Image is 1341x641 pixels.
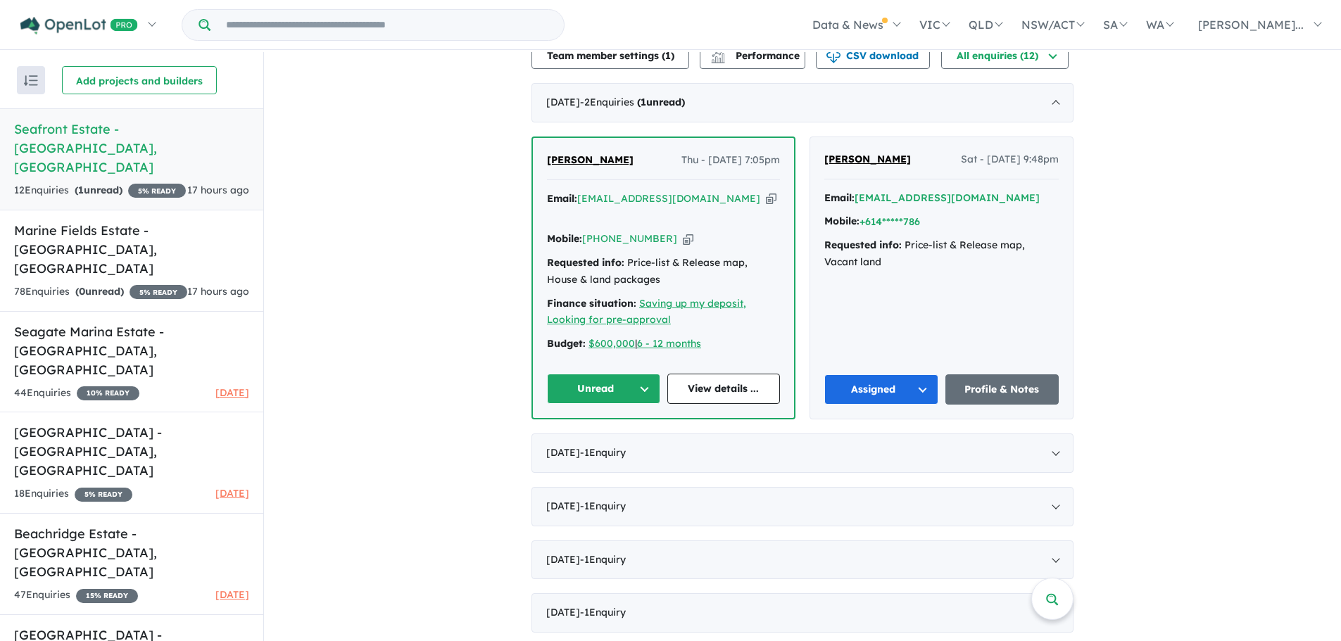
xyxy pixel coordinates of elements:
[580,96,685,108] span: - 2 Enquir ies
[547,192,577,205] strong: Email:
[713,49,800,62] span: Performance
[961,151,1059,168] span: Sat - [DATE] 9:48pm
[824,153,911,165] span: [PERSON_NAME]
[577,192,760,205] a: [EMAIL_ADDRESS][DOMAIN_NAME]
[683,231,693,246] button: Copy
[547,152,634,169] a: [PERSON_NAME]
[637,337,701,350] a: 6 - 12 months
[14,485,132,502] div: 18 Enquir ies
[78,184,84,196] span: 1
[79,285,85,298] span: 0
[531,487,1074,526] div: [DATE]
[667,374,781,404] a: View details ...
[855,191,1040,205] button: [EMAIL_ADDRESS][DOMAIN_NAME]
[824,239,902,251] strong: Requested info:
[76,589,138,603] span: 15 % READY
[547,153,634,166] span: [PERSON_NAME]
[824,237,1059,271] div: Price-list & Release map, Vacant land
[824,151,911,168] a: [PERSON_NAME]
[130,285,187,299] span: 5 % READY
[24,75,38,86] img: sort.svg
[641,96,646,108] span: 1
[941,41,1069,69] button: All enquiries (12)
[213,10,561,40] input: Try estate name, suburb, builder or developer
[14,423,249,480] h5: [GEOGRAPHIC_DATA] - [GEOGRAPHIC_DATA] , [GEOGRAPHIC_DATA]
[547,337,586,350] strong: Budget:
[766,191,776,206] button: Copy
[215,487,249,500] span: [DATE]
[582,232,677,245] a: [PHONE_NUMBER]
[547,374,660,404] button: Unread
[531,41,689,69] button: Team member settings (1)
[75,184,122,196] strong: ( unread)
[588,337,635,350] a: $600,000
[20,17,138,34] img: Openlot PRO Logo White
[14,524,249,581] h5: Beachridge Estate - [GEOGRAPHIC_DATA] , [GEOGRAPHIC_DATA]
[547,297,746,326] a: Saving up my deposit, Looking for pre-approval
[580,500,626,512] span: - 1 Enquir y
[547,232,582,245] strong: Mobile:
[711,53,725,63] img: bar-chart.svg
[580,553,626,566] span: - 1 Enquir y
[637,96,685,108] strong: ( unread)
[547,297,636,310] strong: Finance situation:
[580,606,626,618] span: - 1 Enquir y
[826,49,841,63] img: download icon
[665,49,671,62] span: 1
[14,182,186,199] div: 12 Enquir ies
[215,588,249,601] span: [DATE]
[531,83,1074,122] div: [DATE]
[531,540,1074,580] div: [DATE]
[681,152,780,169] span: Thu - [DATE] 7:05pm
[62,66,217,94] button: Add projects and builders
[14,322,249,379] h5: Seagate Marina Estate - [GEOGRAPHIC_DATA] , [GEOGRAPHIC_DATA]
[816,41,930,69] button: CSV download
[547,336,780,353] div: |
[75,285,124,298] strong: ( unread)
[14,587,138,604] div: 47 Enquir ies
[14,284,187,300] div: 78 Enquir ies
[531,593,1074,633] div: [DATE]
[580,446,626,459] span: - 1 Enquir y
[14,385,139,402] div: 44 Enquir ies
[824,191,855,204] strong: Email:
[824,374,938,405] button: Assigned
[700,41,805,69] button: Performance
[128,184,186,198] span: 5 % READY
[14,120,249,177] h5: Seafront Estate - [GEOGRAPHIC_DATA] , [GEOGRAPHIC_DATA]
[547,256,624,269] strong: Requested info:
[547,255,780,288] div: Price-list & Release map, House & land packages
[75,488,132,502] span: 5 % READY
[215,386,249,399] span: [DATE]
[824,215,860,227] strong: Mobile:
[1198,18,1304,32] span: [PERSON_NAME]...
[187,184,249,196] span: 17 hours ago
[945,374,1059,405] a: Profile & Notes
[14,221,249,278] h5: Marine Fields Estate - [GEOGRAPHIC_DATA] , [GEOGRAPHIC_DATA]
[531,433,1074,473] div: [DATE]
[187,285,249,298] span: 17 hours ago
[77,386,139,400] span: 10 % READY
